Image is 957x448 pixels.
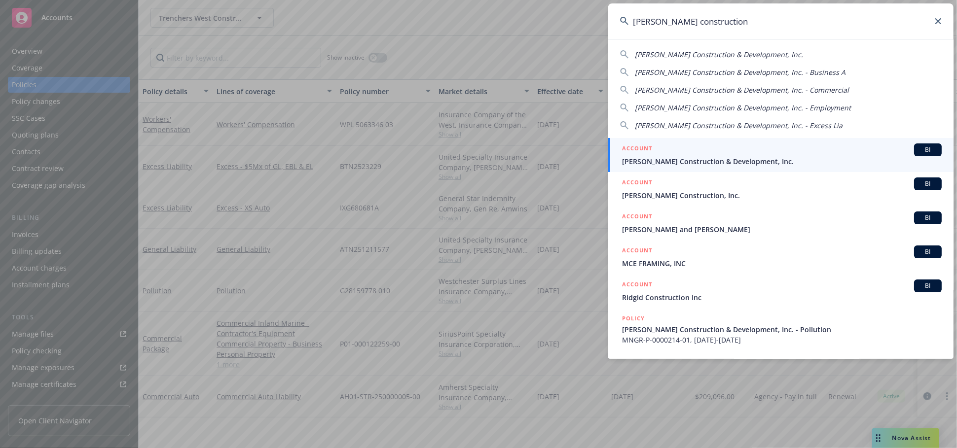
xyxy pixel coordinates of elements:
h5: POLICY [622,313,645,323]
a: POLICY [608,350,954,393]
span: MCE FRAMING, INC [622,258,942,269]
h5: ACCOUNT [622,177,652,189]
a: ACCOUNTBIRidgid Construction Inc [608,274,954,308]
span: [PERSON_NAME] Construction, Inc. [622,190,942,201]
h5: ACCOUNT [622,245,652,257]
span: [PERSON_NAME] Construction & Development, Inc. [622,156,942,167]
span: [PERSON_NAME] and [PERSON_NAME] [622,224,942,235]
h5: ACCOUNT [622,143,652,155]
input: Search... [608,3,954,39]
a: ACCOUNTBI[PERSON_NAME] and [PERSON_NAME] [608,206,954,240]
span: [PERSON_NAME] Construction & Development, Inc. - Commercial [635,85,849,95]
h5: POLICY [622,356,645,366]
span: [PERSON_NAME] Construction & Development, Inc. [635,50,803,59]
span: [PERSON_NAME] Construction & Development, Inc. - Employment [635,103,851,112]
a: POLICY[PERSON_NAME] Construction & Development, Inc. - PollutionMNGR-P-0000214-01, [DATE]-[DATE] [608,308,954,350]
span: Ridgid Construction Inc [622,292,942,303]
a: ACCOUNTBI[PERSON_NAME] Construction & Development, Inc. [608,138,954,172]
a: ACCOUNTBIMCE FRAMING, INC [608,240,954,274]
a: ACCOUNTBI[PERSON_NAME] Construction, Inc. [608,172,954,206]
span: [PERSON_NAME] Construction & Development, Inc. - Business A [635,68,846,77]
span: MNGR-P-0000214-01, [DATE]-[DATE] [622,335,942,345]
span: BI [918,213,938,222]
span: BI [918,281,938,290]
span: BI [918,179,938,188]
h5: ACCOUNT [622,279,652,291]
span: [PERSON_NAME] Construction & Development, Inc. - Pollution [622,324,942,335]
span: BI [918,247,938,256]
span: BI [918,145,938,154]
span: [PERSON_NAME] Construction & Development, Inc. - Excess Lia [635,121,843,130]
h5: ACCOUNT [622,211,652,223]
